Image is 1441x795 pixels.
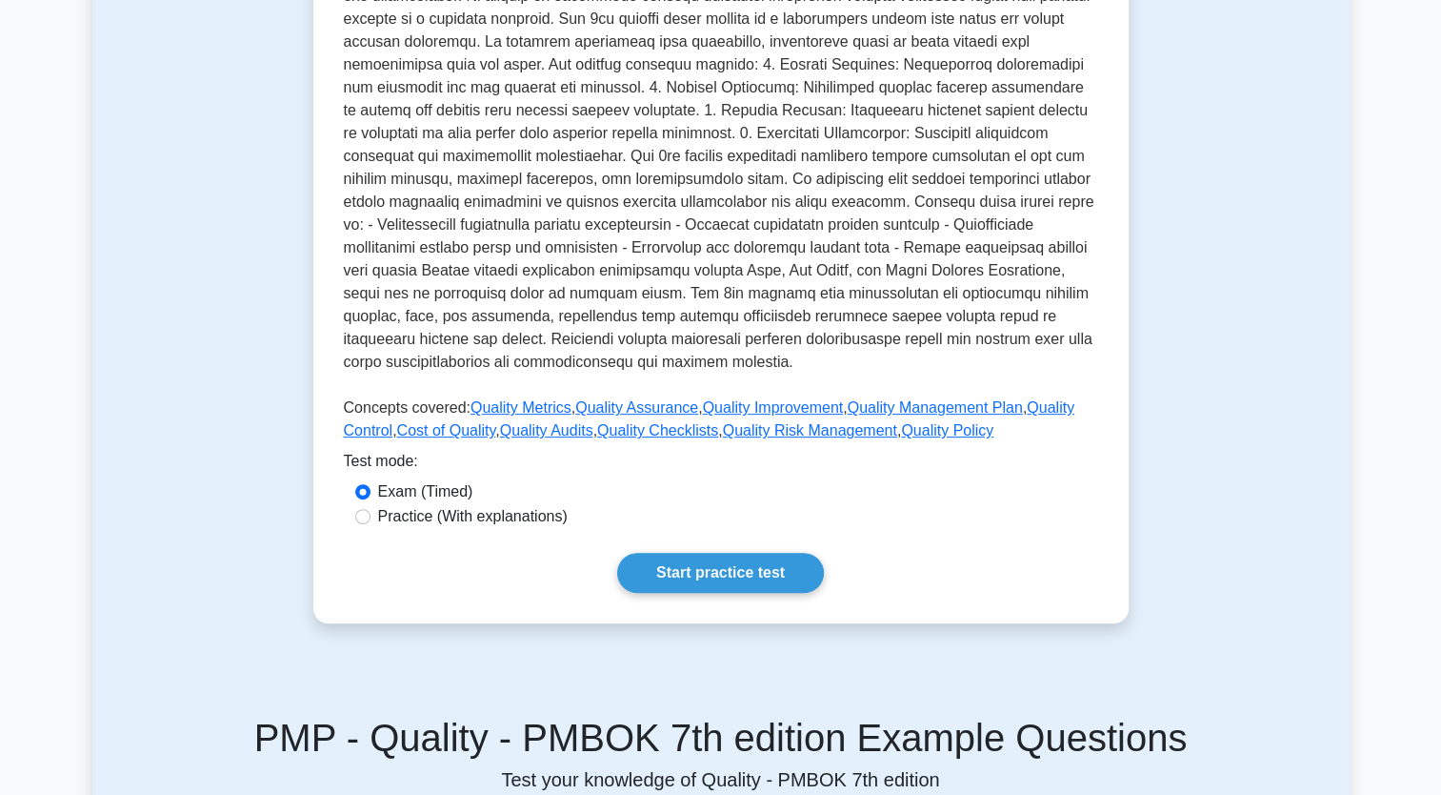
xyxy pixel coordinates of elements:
a: Quality Checklists [597,422,718,438]
a: Start practice test [617,553,824,593]
label: Exam (Timed) [378,480,473,503]
a: Quality Metrics [470,399,571,416]
p: Test your knowledge of Quality - PMBOK 7th edition [115,768,1327,791]
p: Concepts covered: , , , , , , , , , [344,397,1098,450]
label: Practice (With explanations) [378,505,568,528]
div: Test mode: [344,450,1098,480]
a: Cost of Quality [397,422,496,438]
a: Quality Risk Management [723,422,897,438]
a: Quality Assurance [575,399,698,416]
a: Quality Policy [901,422,993,438]
a: Quality Improvement [703,399,844,416]
h5: PMP - Quality - PMBOK 7th edition Example Questions [115,715,1327,761]
a: Quality Management Plan [848,399,1023,416]
a: Quality Audits [500,422,593,438]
